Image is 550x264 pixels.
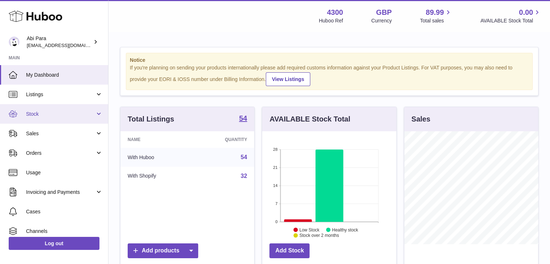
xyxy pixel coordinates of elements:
text: 28 [273,147,278,152]
text: Healthy stock [332,227,358,232]
img: Abi@mifo.co.uk [9,37,20,47]
h3: Total Listings [128,114,174,124]
a: 32 [241,173,247,179]
span: AVAILABLE Stock Total [480,17,541,24]
span: Stock [26,111,95,118]
span: Total sales [420,17,452,24]
span: Sales [26,130,95,137]
th: Quantity [193,131,255,148]
strong: GBP [376,8,392,17]
a: 89.99 Total sales [420,8,452,24]
span: Cases [26,208,103,215]
a: 54 [239,115,247,123]
text: 21 [273,165,278,170]
strong: 4300 [327,8,343,17]
a: Add Stock [269,243,310,258]
span: Invoicing and Payments [26,189,95,196]
span: My Dashboard [26,72,103,78]
a: 0.00 AVAILABLE Stock Total [480,8,541,24]
th: Name [120,131,193,148]
span: 89.99 [426,8,444,17]
h3: AVAILABLE Stock Total [269,114,350,124]
text: Stock over 2 months [299,233,339,238]
strong: 54 [239,115,247,122]
span: Listings [26,91,95,98]
text: 7 [276,201,278,206]
a: View Listings [266,72,310,86]
td: With Shopify [120,167,193,186]
div: Huboo Ref [319,17,343,24]
span: Orders [26,150,95,157]
span: Channels [26,228,103,235]
a: Add products [128,243,198,258]
div: If you're planning on sending your products internationally please add required customs informati... [130,64,529,86]
a: Log out [9,237,99,250]
span: 0.00 [519,8,533,17]
text: 0 [276,220,278,224]
span: [EMAIL_ADDRESS][DOMAIN_NAME] [27,42,106,48]
h3: Sales [412,114,430,124]
a: 54 [241,154,247,160]
td: With Huboo [120,148,193,167]
div: Abi Para [27,35,92,49]
div: Currency [371,17,392,24]
text: Low Stock [299,227,320,232]
strong: Notice [130,57,529,64]
text: 14 [273,183,278,188]
span: Usage [26,169,103,176]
